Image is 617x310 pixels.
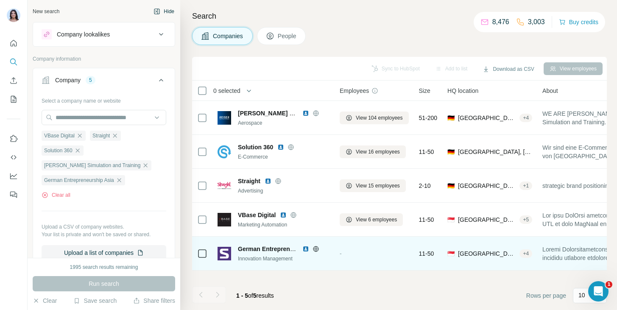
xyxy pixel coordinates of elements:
[447,148,455,156] span: 🇩🇪
[218,247,231,260] img: Logo of German Entrepreneurship Asia
[218,182,231,189] img: Logo of Straight
[42,191,70,199] button: Clear all
[248,292,253,299] span: of
[236,292,274,299] span: results
[277,144,284,151] img: LinkedIn logo
[477,63,540,75] button: Download as CSV
[238,143,273,151] span: Solution 360
[238,255,329,263] div: Innovation Management
[55,76,81,84] div: Company
[542,87,558,95] span: About
[578,291,585,299] p: 10
[33,296,57,305] button: Clear
[213,32,244,40] span: Companies
[265,178,271,184] img: LinkedIn logo
[447,215,455,224] span: 🇸🇬
[238,110,357,117] span: [PERSON_NAME] Simulation and Training
[356,148,400,156] span: View 16 employees
[340,145,406,158] button: View 16 employees
[419,148,434,156] span: 11-50
[133,296,175,305] button: Share filters
[458,148,532,156] span: [GEOGRAPHIC_DATA], [GEOGRAPHIC_DATA]|[GEOGRAPHIC_DATA]
[7,8,20,22] img: Avatar
[238,221,329,229] div: Marketing Automation
[447,182,455,190] span: 🇩🇪
[213,87,240,95] span: 0 selected
[236,292,248,299] span: 1 - 5
[86,76,95,84] div: 5
[458,182,516,190] span: [GEOGRAPHIC_DATA], [GEOGRAPHIC_DATA]|[GEOGRAPHIC_DATA]|[GEOGRAPHIC_DATA], Landeshauptstadt
[33,24,175,45] button: Company lookalikes
[492,17,509,27] p: 8,476
[42,231,166,238] p: Your list is private and won't be saved or shared.
[419,249,434,258] span: 11-50
[7,150,20,165] button: Use Surfe API
[218,111,231,125] img: Logo of Reiser Simulation and Training
[447,249,455,258] span: 🇸🇬
[280,212,287,218] img: LinkedIn logo
[519,182,532,190] div: + 1
[73,296,117,305] button: Save search
[419,182,431,190] span: 2-10
[528,17,545,27] p: 3,003
[7,187,20,202] button: Feedback
[42,223,166,231] p: Upload a CSV of company websites.
[519,250,532,257] div: + 4
[44,176,114,184] span: German Entrepreneurship Asia
[7,54,20,70] button: Search
[44,132,75,140] span: VBase Digital
[7,131,20,146] button: Use Surfe on LinkedIn
[302,246,309,252] img: LinkedIn logo
[238,153,329,161] div: E-Commerce
[44,162,140,169] span: [PERSON_NAME] Simulation and Training
[519,114,532,122] div: + 4
[340,87,369,95] span: Employees
[7,36,20,51] button: Quick start
[340,250,342,257] span: -
[356,182,400,190] span: View 15 employees
[238,246,325,252] span: German Entrepreneurship Asia
[419,215,434,224] span: 11-50
[278,32,297,40] span: People
[419,87,430,95] span: Size
[588,281,609,302] iframe: Intercom live chat
[7,92,20,107] button: My lists
[458,215,516,224] span: [GEOGRAPHIC_DATA], Central
[33,8,59,15] div: New search
[356,114,403,122] span: View 104 employees
[7,168,20,184] button: Dashboard
[44,147,73,154] span: Solution 360
[542,182,611,190] span: strategic brand positioning
[238,177,260,185] span: Straight
[356,216,397,223] span: View 6 employees
[192,10,607,22] h4: Search
[218,213,231,226] img: Logo of VBase Digital
[447,87,478,95] span: HQ location
[218,145,231,159] img: Logo of Solution 360
[42,94,166,105] div: Select a company name or website
[33,70,175,94] button: Company5
[447,114,455,122] span: 🇩🇪
[340,213,403,226] button: View 6 employees
[519,216,532,223] div: + 5
[458,114,516,122] span: [GEOGRAPHIC_DATA], [GEOGRAPHIC_DATA]
[92,132,110,140] span: Straight
[302,110,309,117] img: LinkedIn logo
[340,112,409,124] button: View 104 employees
[70,263,138,271] div: 1995 search results remaining
[238,187,329,195] div: Advertising
[559,16,598,28] button: Buy credits
[33,55,175,63] p: Company information
[526,291,566,300] span: Rows per page
[7,73,20,88] button: Enrich CSV
[148,5,180,18] button: Hide
[419,114,438,122] span: 51-200
[606,281,612,288] span: 1
[253,292,257,299] span: 5
[340,179,406,192] button: View 15 employees
[57,30,110,39] div: Company lookalikes
[238,211,276,219] span: VBase Digital
[458,249,516,258] span: [GEOGRAPHIC_DATA], [GEOGRAPHIC_DATA]
[42,245,166,260] button: Upload a list of companies
[238,119,329,127] div: Aerospace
